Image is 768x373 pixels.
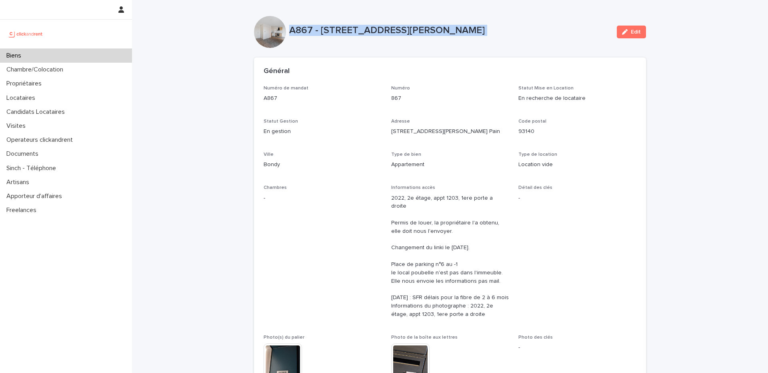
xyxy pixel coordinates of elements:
[391,335,458,340] span: Photo de la boîte aux lettres
[264,127,382,136] p: En gestion
[264,86,308,91] span: Numéro de mandat
[3,80,48,87] p: Propriétaires
[289,25,610,36] p: A867 - [STREET_ADDRESS][PERSON_NAME]
[264,161,382,169] p: Bondy
[3,94,42,102] p: Locataires
[391,119,410,124] span: Adresse
[3,52,28,60] p: Biens
[264,152,274,157] span: Ville
[518,119,546,124] span: Code postal
[264,67,290,76] h2: Général
[264,94,382,103] p: A867
[6,26,45,42] img: UCB0brd3T0yccxBKYDjQ
[391,152,421,157] span: Type de bien
[518,94,636,103] p: En recherche de locataire
[391,86,410,91] span: Numéro
[518,343,636,352] p: -
[518,86,574,91] span: Statut Mise en Location
[617,26,646,38] button: Edit
[518,185,552,190] span: Détail des clés
[264,194,382,202] p: -
[3,165,62,172] p: Sinch - Téléphone
[391,94,509,103] p: 867
[391,194,509,319] p: 2022, 2e étage, appt 1203, 1ere porte a droite Permis de louer, la propriétaire l'a obtenu, elle ...
[3,150,45,158] p: Documents
[3,192,68,200] p: Apporteur d'affaires
[518,161,636,169] p: Location vide
[3,66,70,73] p: Chambre/Colocation
[631,29,641,35] span: Edit
[3,179,36,186] p: Artisans
[518,152,557,157] span: Type de location
[264,185,287,190] span: Chambres
[3,108,71,116] p: Candidats Locataires
[518,335,553,340] span: Photo des clés
[3,206,43,214] p: Freelances
[264,335,304,340] span: Photo(s) du palier
[391,185,435,190] span: Informations accès
[264,119,298,124] span: Statut Gestion
[518,127,636,136] p: 93140
[3,136,79,144] p: Operateurs clickandrent
[391,161,509,169] p: Appartement
[3,122,32,130] p: Visites
[391,127,509,136] p: [STREET_ADDRESS][PERSON_NAME] Pain
[518,194,636,202] p: -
